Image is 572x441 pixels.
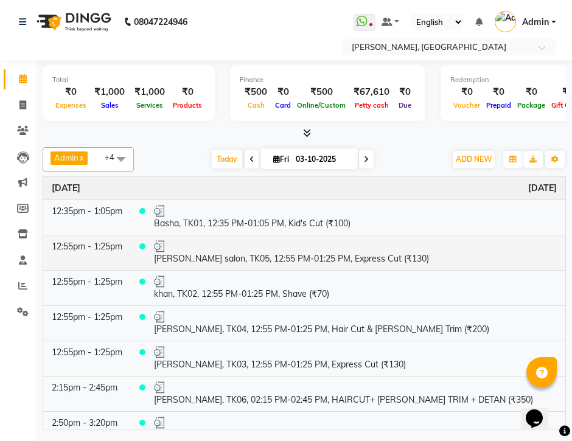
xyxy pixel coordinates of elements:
[145,305,565,341] td: [PERSON_NAME], TK04, 12:55 PM-01:25 PM, Hair Cut & [PERSON_NAME] Trim (₹200)
[522,16,549,29] span: Admin
[54,153,78,162] span: Admin
[456,155,492,164] span: ADD NEW
[349,85,394,99] div: ₹67,610
[352,101,392,109] span: Petty cash
[43,200,131,235] td: 12:35pm - 1:05pm
[43,270,131,305] td: 12:55pm - 1:25pm
[270,155,292,164] span: Fri
[495,11,516,32] img: Admin
[394,85,416,99] div: ₹0
[453,151,495,168] button: ADD NEW
[89,85,130,99] div: ₹1,000
[450,85,483,99] div: ₹0
[43,341,131,376] td: 12:55pm - 1:25pm
[170,85,205,99] div: ₹0
[98,101,122,109] span: Sales
[450,101,483,109] span: Voucher
[240,85,272,99] div: ₹500
[145,376,565,411] td: [PERSON_NAME], TK06, 02:15 PM-02:45 PM, HAIRCUT+ [PERSON_NAME] TRIM + DETAN (₹350)
[52,75,205,85] div: Total
[43,305,131,341] td: 12:55pm - 1:25pm
[240,75,416,85] div: Finance
[133,101,166,109] span: Services
[528,182,557,195] a: October 3, 2025
[292,150,353,168] input: 2025-10-03
[78,153,84,162] a: x
[43,177,565,200] th: October 3, 2025
[245,101,268,109] span: Cash
[514,85,548,99] div: ₹0
[294,85,349,99] div: ₹500
[483,85,514,99] div: ₹0
[134,5,187,39] b: 08047224946
[514,101,548,109] span: Package
[170,101,205,109] span: Products
[43,376,131,411] td: 2:15pm - 2:45pm
[272,85,294,99] div: ₹0
[52,182,80,195] a: October 3, 2025
[272,101,294,109] span: Card
[52,101,89,109] span: Expenses
[105,152,124,162] span: +4
[43,235,131,270] td: 12:55pm - 1:25pm
[145,200,565,235] td: Basha, TK01, 12:35 PM-01:05 PM, Kid's Cut (₹100)
[52,85,89,99] div: ₹0
[396,101,414,109] span: Due
[521,392,560,429] iframe: chat widget
[483,101,514,109] span: Prepaid
[145,341,565,376] td: [PERSON_NAME], TK03, 12:55 PM-01:25 PM, Express Cut (₹130)
[130,85,170,99] div: ₹1,000
[145,235,565,270] td: [PERSON_NAME] salon, TK05, 12:55 PM-01:25 PM, Express Cut (₹130)
[31,5,114,39] img: logo
[294,101,349,109] span: Online/Custom
[145,270,565,305] td: khan, TK02, 12:55 PM-01:25 PM, Shave (₹70)
[212,150,242,168] span: Today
